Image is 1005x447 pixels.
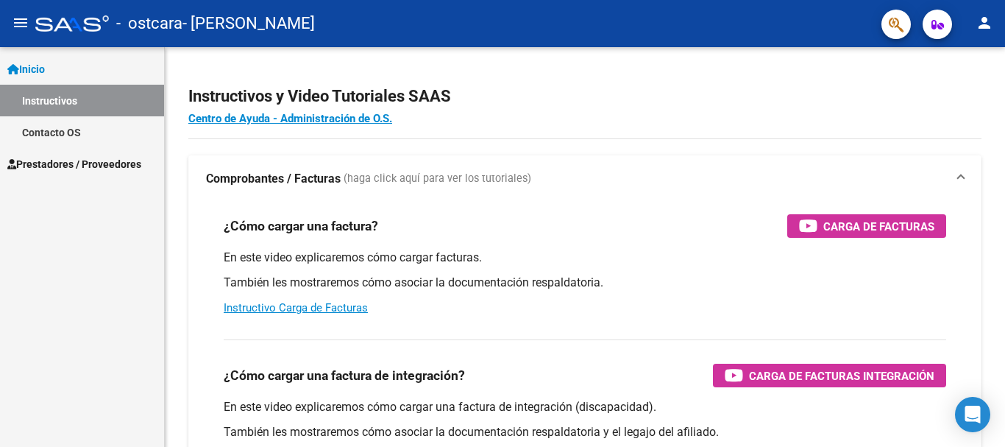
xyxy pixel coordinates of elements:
button: Carga de Facturas [787,214,946,238]
span: (haga click aquí para ver los tutoriales) [344,171,531,187]
mat-icon: person [976,14,993,32]
p: También les mostraremos cómo asociar la documentación respaldatoria. [224,275,946,291]
span: Inicio [7,61,45,77]
h3: ¿Cómo cargar una factura? [224,216,378,236]
h2: Instructivos y Video Tutoriales SAAS [188,82,981,110]
p: En este video explicaremos cómo cargar una factura de integración (discapacidad). [224,399,946,415]
strong: Comprobantes / Facturas [206,171,341,187]
span: Carga de Facturas Integración [749,367,934,385]
a: Instructivo Carga de Facturas [224,301,368,314]
p: En este video explicaremos cómo cargar facturas. [224,250,946,266]
div: Open Intercom Messenger [955,397,990,432]
p: También les mostraremos cómo asociar la documentación respaldatoria y el legajo del afiliado. [224,424,946,440]
span: Carga de Facturas [823,217,934,236]
mat-icon: menu [12,14,29,32]
a: Centro de Ayuda - Administración de O.S. [188,112,392,125]
mat-expansion-panel-header: Comprobantes / Facturas (haga click aquí para ver los tutoriales) [188,155,981,203]
span: - [PERSON_NAME] [182,7,315,40]
span: - ostcara [116,7,182,40]
span: Prestadores / Proveedores [7,156,141,172]
button: Carga de Facturas Integración [713,364,946,387]
h3: ¿Cómo cargar una factura de integración? [224,365,465,386]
